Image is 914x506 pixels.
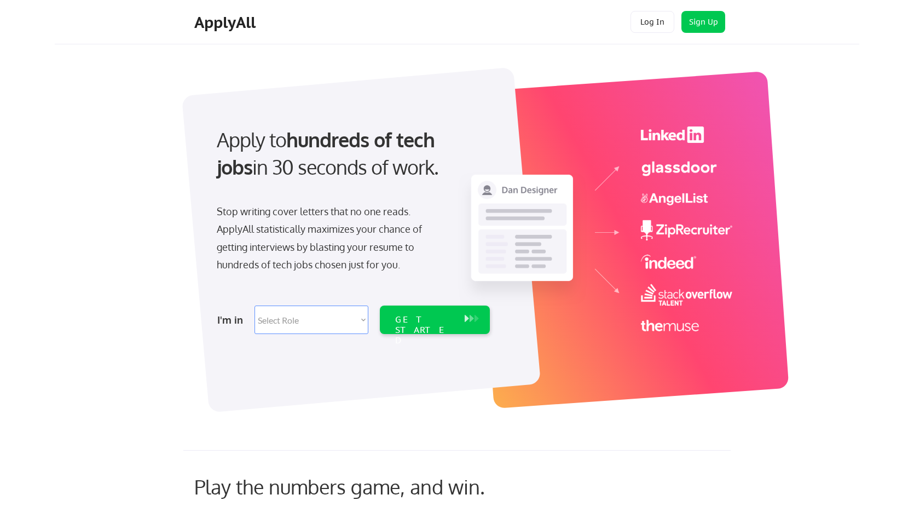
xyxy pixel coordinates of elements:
[217,203,442,274] div: Stop writing cover letters that no one reads. ApplyAll statistically maximizes your chance of get...
[217,311,248,329] div: I'm in
[194,475,534,498] div: Play the numbers game, and win.
[217,126,485,181] div: Apply to in 30 seconds of work.
[630,11,674,33] button: Log In
[194,13,259,32] div: ApplyAll
[681,11,725,33] button: Sign Up
[395,314,454,346] div: GET STARTED
[217,127,439,179] strong: hundreds of tech jobs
